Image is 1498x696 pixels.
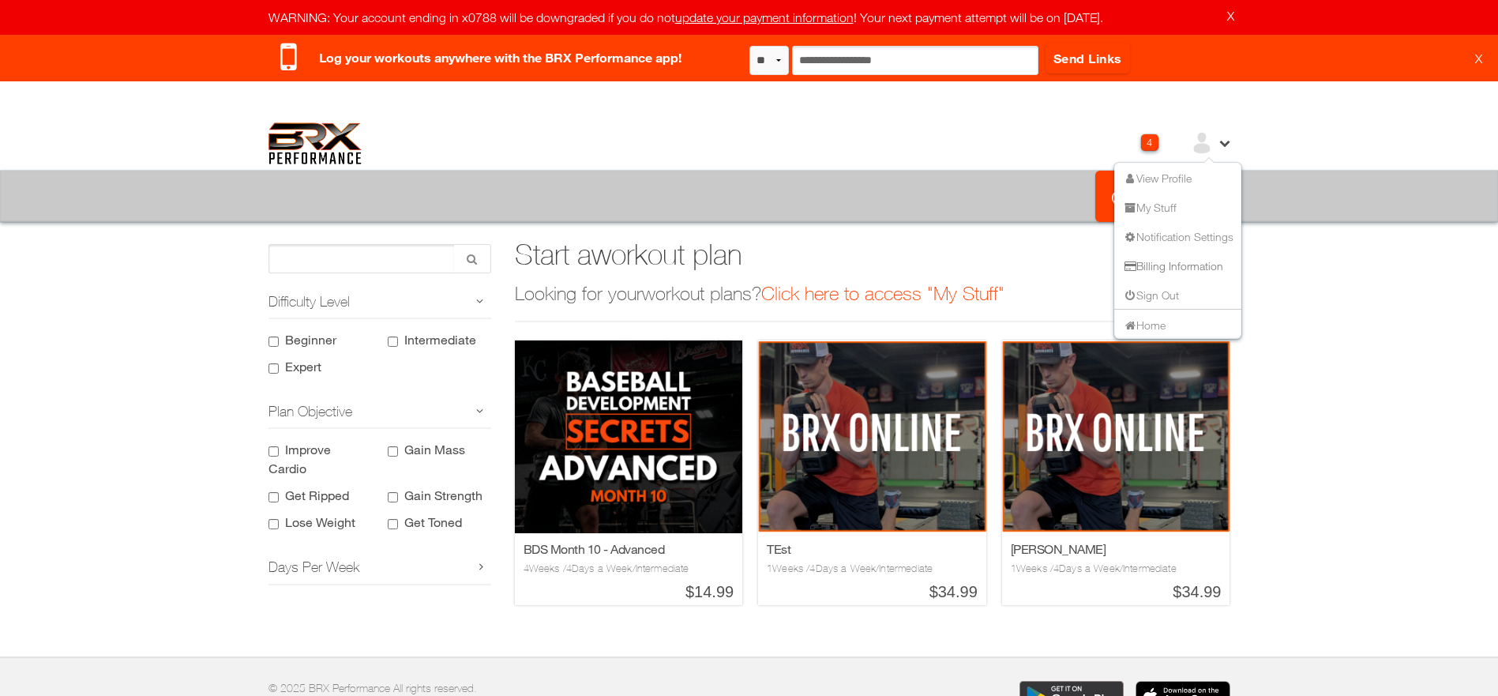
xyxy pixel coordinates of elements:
[524,562,734,576] h3: 4 Weeks / 4 Days a Week / Intermediate
[1002,340,1230,533] img: Profile
[1190,131,1214,155] img: ex-default-user.svg
[268,395,491,429] h2: Plan Objective
[1122,171,1192,184] a: View Profile
[268,122,362,164] img: 6f7da32581c89ca25d665dc3aae533e4f14fe3ef_original.svg
[285,487,349,502] label: Get Ripped
[761,282,1004,304] a: Click here to access "My Stuff"
[404,442,465,457] label: Gain Mass
[1227,8,1234,24] a: X
[1011,541,1106,556] a: [PERSON_NAME]
[268,442,331,476] label: Improve Cardio
[1475,51,1482,66] a: X
[1122,200,1177,213] a: My Stuff
[404,332,476,347] label: Intermediate
[1122,229,1233,243] a: Notification Settings
[1011,580,1222,601] strong: $ 34.99
[758,340,986,533] img: Profile
[1095,171,1230,222] a: Log Workout
[268,285,491,319] h2: Difficulty Level
[1122,258,1223,272] a: Billing Information
[524,541,665,556] a: BDS Month 10 - Advanced
[1122,288,1179,301] a: Sign Out
[268,551,491,585] h2: Days Per Week
[285,332,336,347] label: Beginner
[404,487,482,502] label: Gain Strength
[1122,318,1166,331] a: Home
[675,10,854,24] a: update your payment information
[319,35,681,81] p: Log your workouts anywhere with the BRX Performance app!
[285,359,321,374] label: Expert
[524,580,734,601] strong: $ 14.99
[767,541,790,556] a: TEst
[515,244,1230,265] h2: Start a workout plan
[285,514,355,529] label: Lose Weight
[515,340,743,533] img: Profile
[404,514,462,529] label: Get Toned
[767,562,978,576] h3: 1 Weeks / 4 Days a Week / Intermediate
[767,580,978,601] strong: $ 34.99
[257,8,1242,27] div: WARNING: Your account ending in x0788 will be downgraded if you do not ! Your next payment attemp...
[1011,562,1222,576] h3: 1 Weeks / 4 Days a Week / Intermediate
[1141,134,1158,151] div: 4
[1046,43,1130,73] a: Send Links
[515,284,1230,322] h1: Looking for your workout plans ?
